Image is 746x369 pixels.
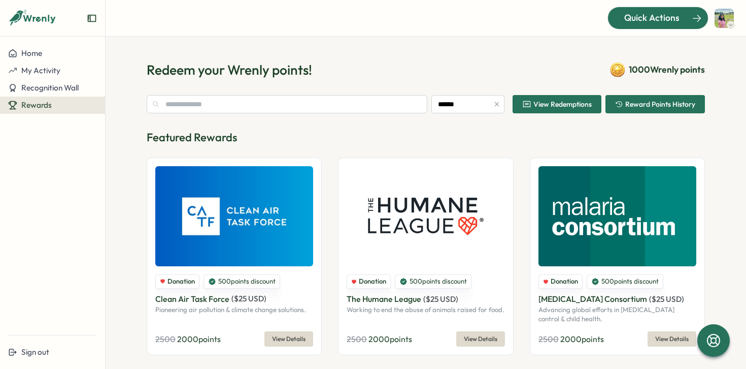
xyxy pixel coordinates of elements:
[655,332,689,346] span: View Details
[21,48,42,58] span: Home
[538,334,559,344] span: 2500
[231,294,266,303] span: ( $ 25 USD )
[21,66,60,75] span: My Activity
[347,166,504,266] img: The Humane League
[155,166,313,266] img: Clean Air Task Force
[155,334,176,344] span: 2500
[264,331,313,347] button: View Details
[21,347,49,357] span: Sign out
[87,13,97,23] button: Expand sidebar
[551,277,578,286] span: Donation
[147,130,705,145] p: Featured Rewards
[167,277,195,286] span: Donation
[347,293,421,305] p: The Humane League
[177,334,221,344] span: 2000 points
[715,9,734,28] img: lasya.chitla
[513,95,601,113] button: View Redemptions
[155,293,229,305] p: Clean Air Task Force
[538,305,696,323] p: Advancing global efforts in [MEDICAL_DATA] control & child health.
[21,83,79,93] span: Recognition Wall
[538,293,647,305] p: [MEDICAL_DATA] Consortium
[464,332,497,346] span: View Details
[155,305,313,315] p: Pioneering air pollution & climate change solutions.
[423,294,458,304] span: ( $ 25 USD )
[607,7,708,29] button: Quick Actions
[21,100,52,110] span: Rewards
[204,274,280,289] div: 500 points discount
[395,274,471,289] div: 500 points discount
[649,294,684,304] span: ( $ 25 USD )
[587,274,663,289] div: 500 points discount
[533,101,592,108] span: View Redemptions
[272,332,306,346] span: View Details
[456,331,505,347] button: View Details
[605,95,705,113] button: Reward Points History
[347,334,367,344] span: 2500
[359,277,386,286] span: Donation
[560,334,604,344] span: 2000 points
[648,331,696,347] button: View Details
[624,11,680,24] span: Quick Actions
[368,334,412,344] span: 2000 points
[538,166,696,266] img: Malaria Consortium
[625,101,695,108] span: Reward Points History
[147,61,312,79] h1: Redeem your Wrenly points!
[629,63,705,76] span: 1000 Wrenly points
[347,305,504,315] p: Working to end the abuse of animals raised for food.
